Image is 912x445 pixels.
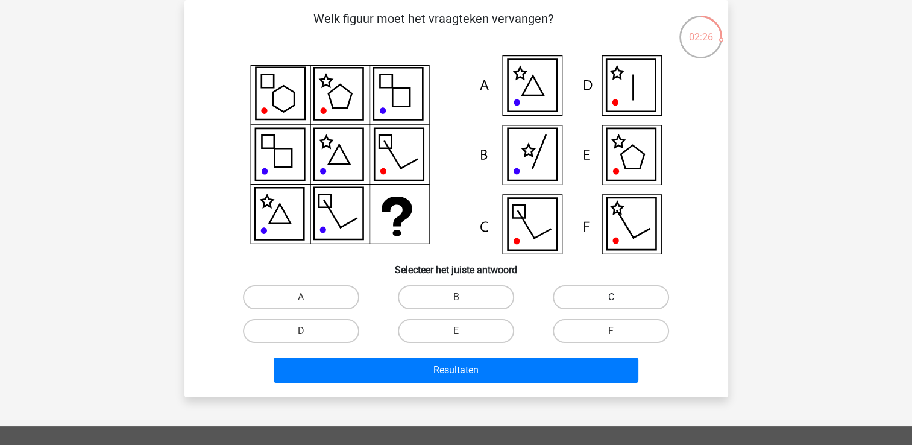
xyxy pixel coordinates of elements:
[204,10,664,46] p: Welk figuur moet het vraagteken vervangen?
[204,254,709,276] h6: Selecteer het juiste antwoord
[553,319,669,343] label: F
[398,319,514,343] label: E
[678,14,723,45] div: 02:26
[398,285,514,309] label: B
[243,319,359,343] label: D
[274,358,638,383] button: Resultaten
[243,285,359,309] label: A
[553,285,669,309] label: C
